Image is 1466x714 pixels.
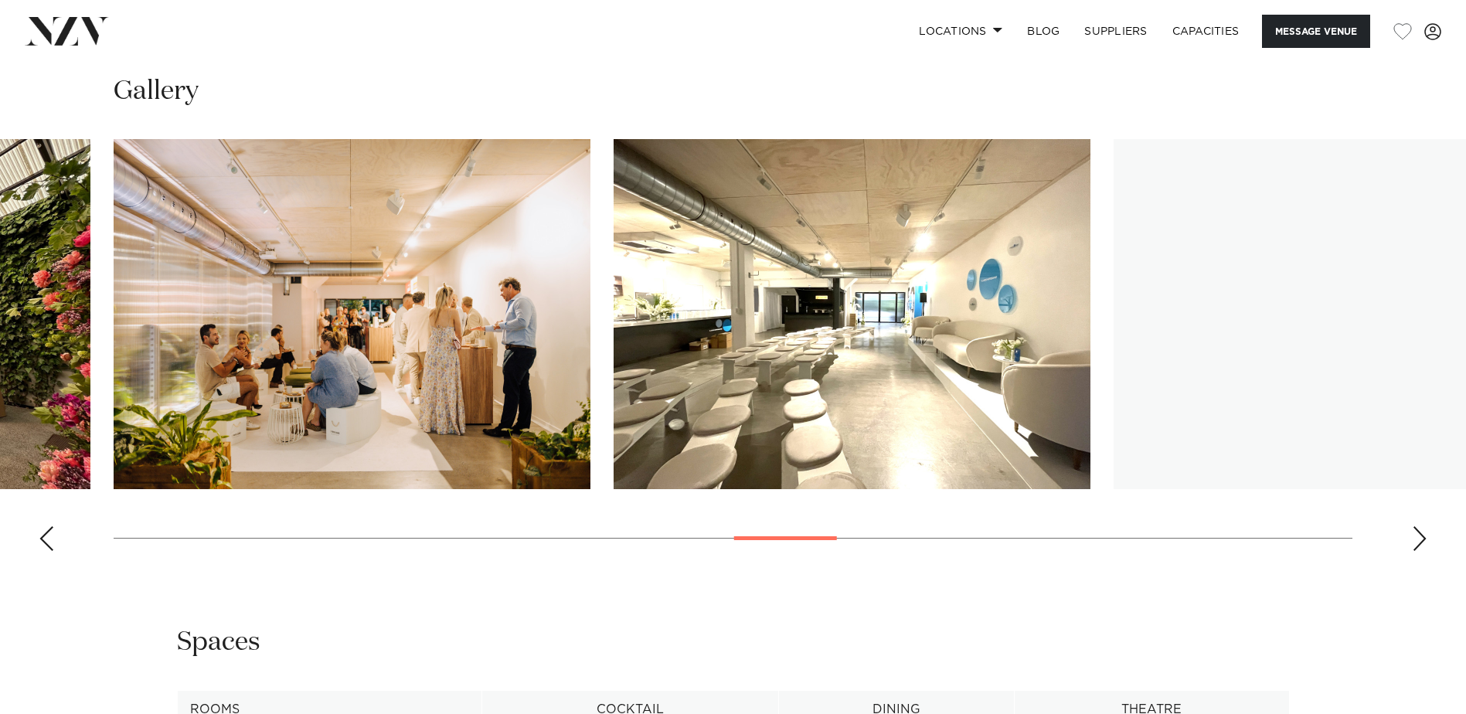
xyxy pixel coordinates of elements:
h2: Spaces [177,625,260,660]
img: nzv-logo.png [25,17,109,45]
a: Locations [906,15,1015,48]
a: Capacities [1160,15,1252,48]
swiper-slide: 16 / 30 [114,139,590,489]
a: SUPPLIERS [1072,15,1159,48]
h2: Gallery [114,74,199,109]
swiper-slide: 17 / 30 [614,139,1090,489]
a: BLOG [1015,15,1072,48]
button: Message Venue [1262,15,1370,48]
